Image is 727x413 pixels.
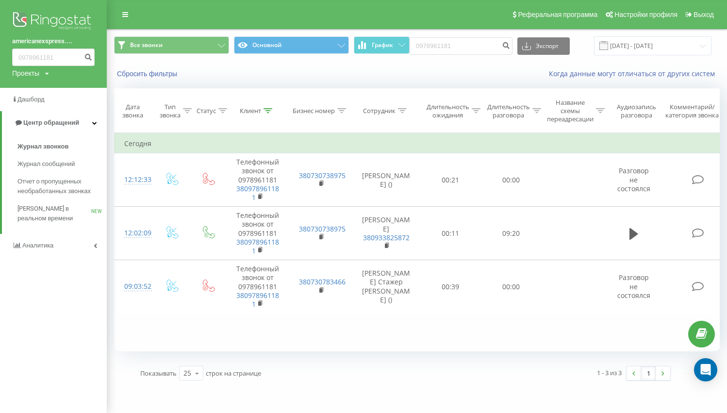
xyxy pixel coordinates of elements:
[2,111,107,134] a: Центр обращений
[17,200,107,227] a: [PERSON_NAME] в реальном времениNEW
[23,119,79,126] span: Центр обращений
[140,369,177,378] span: Показывать
[17,173,107,200] a: Отчет о пропущенных необработанных звонках
[236,237,279,255] a: 380978961181
[410,37,512,55] input: Поиск по номеру
[226,207,289,260] td: Телефонный звонок от 0978961181
[293,107,335,115] div: Бизнес номер
[372,42,393,49] span: График
[17,204,91,223] span: [PERSON_NAME] в реальном времени
[481,153,542,207] td: 00:00
[299,224,346,233] a: 380730738975
[694,358,717,381] div: Open Intercom Messenger
[160,103,181,119] div: Тип звонка
[549,69,720,78] a: Когда данные могут отличаться от других систем
[17,155,107,173] a: Журнал сообщений
[17,142,68,151] span: Журнал звонков
[226,153,289,207] td: Телефонный звонок от 0978961181
[12,36,95,46] a: americanexspress....
[114,69,182,78] button: Сбросить фильтры
[352,207,420,260] td: [PERSON_NAME]
[17,138,107,155] a: Журнал звонков
[614,11,677,18] span: Настройки профиля
[354,36,410,54] button: График
[124,277,144,296] div: 09:03:52
[197,107,216,115] div: Статус
[240,107,261,115] div: Клиент
[664,103,721,119] div: Комментарий/категория звонка
[363,107,396,115] div: Сотрудник
[236,291,279,309] a: 380978961181
[206,369,261,378] span: строк на странице
[12,68,39,78] div: Проекты
[130,41,163,49] span: Все звонки
[420,153,481,207] td: 00:21
[22,242,53,249] span: Аналитика
[114,36,229,54] button: Все звонки
[12,10,95,34] img: Ringostat logo
[427,103,469,119] div: Длительность ожидания
[547,99,594,123] div: Название схемы переадресации
[183,368,191,378] div: 25
[420,260,481,314] td: 00:39
[613,103,660,119] div: Аудиозапись разговора
[352,260,420,314] td: [PERSON_NAME] Стажер [PERSON_NAME] ()
[641,366,656,380] a: 1
[17,159,75,169] span: Журнал сообщений
[597,368,622,378] div: 1 - 3 из 3
[363,233,410,242] a: 380933825872
[236,184,279,202] a: 380978961181
[299,277,346,286] a: 380730783466
[226,260,289,314] td: Телефонный звонок от 0978961181
[352,153,420,207] td: [PERSON_NAME] ()
[234,36,349,54] button: Основной
[17,96,45,103] span: Дашборд
[694,11,714,18] span: Выход
[12,49,95,66] input: Поиск по номеру
[517,37,570,55] button: Экспорт
[518,11,597,18] span: Реферальная программа
[617,273,650,299] span: Разговор не состоялся
[124,170,144,189] div: 12:12:33
[481,207,542,260] td: 09:20
[481,260,542,314] td: 00:00
[115,103,150,119] div: Дата звонка
[487,103,530,119] div: Длительность разговора
[299,171,346,180] a: 380730738975
[17,177,102,196] span: Отчет о пропущенных необработанных звонках
[124,224,144,243] div: 12:02:09
[617,166,650,193] span: Разговор не состоялся
[420,207,481,260] td: 00:11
